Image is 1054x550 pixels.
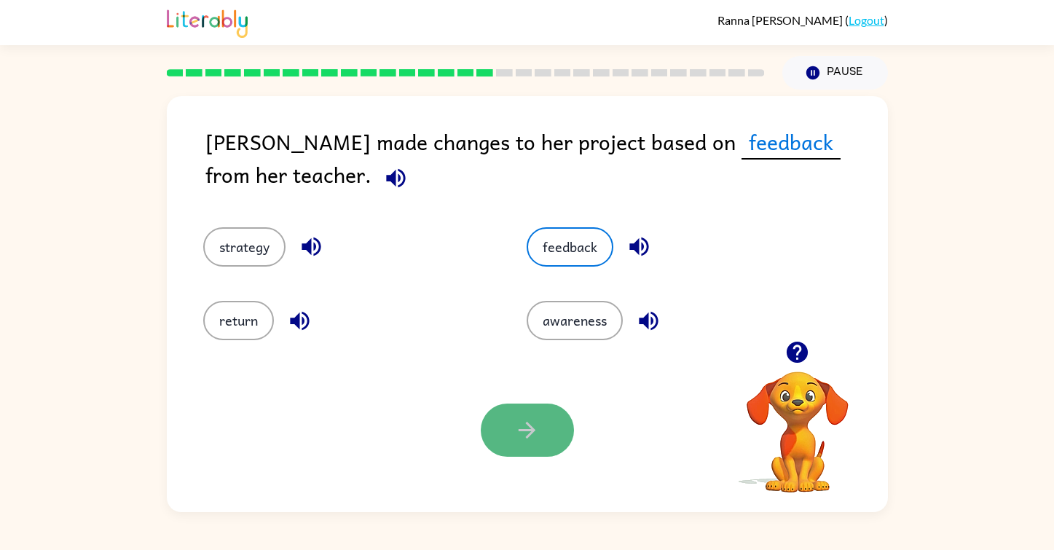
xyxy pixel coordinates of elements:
button: return [203,301,274,340]
button: strategy [203,227,286,267]
button: awareness [527,301,623,340]
button: feedback [527,227,613,267]
div: [PERSON_NAME] made changes to her project based on from her teacher. [205,125,888,198]
span: Ranna [PERSON_NAME] [717,13,845,27]
video: Your browser must support playing .mp4 files to use Literably. Please try using another browser. [725,349,870,495]
button: Pause [782,56,888,90]
img: Literably [167,6,248,38]
div: ( ) [717,13,888,27]
a: Logout [849,13,884,27]
span: feedback [742,125,841,160]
